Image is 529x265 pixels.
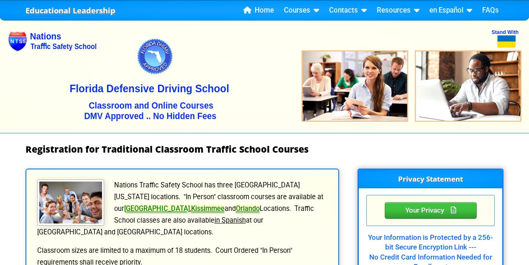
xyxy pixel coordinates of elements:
[426,4,475,17] a: en Español
[26,4,115,18] a: Educational Leadership
[326,4,370,17] a: Contacts
[215,216,246,224] u: in Spanish
[36,179,329,238] p: Nations Traffic Safety School has three [GEOGRAPHIC_DATA][US_STATE] locations. "In Person" classr...
[281,4,322,17] a: Courses
[37,179,104,226] img: Traffic School Students
[236,205,260,213] a: Orlando
[479,4,502,17] a: FAQs
[191,205,225,213] a: Kissimmee
[124,205,190,213] a: [GEOGRAPHIC_DATA]
[385,202,477,219] div: Privacy Statement
[240,4,277,17] a: Home
[26,144,504,154] h1: Registration for Traditional Classroom Traffic School Courses
[385,205,477,215] a: Your Privacy
[359,170,502,188] h3: Privacy Statement
[8,15,521,133] img: Nations Traffic School - Your DMV Approved Florida Traffic School
[373,4,423,17] a: Resources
